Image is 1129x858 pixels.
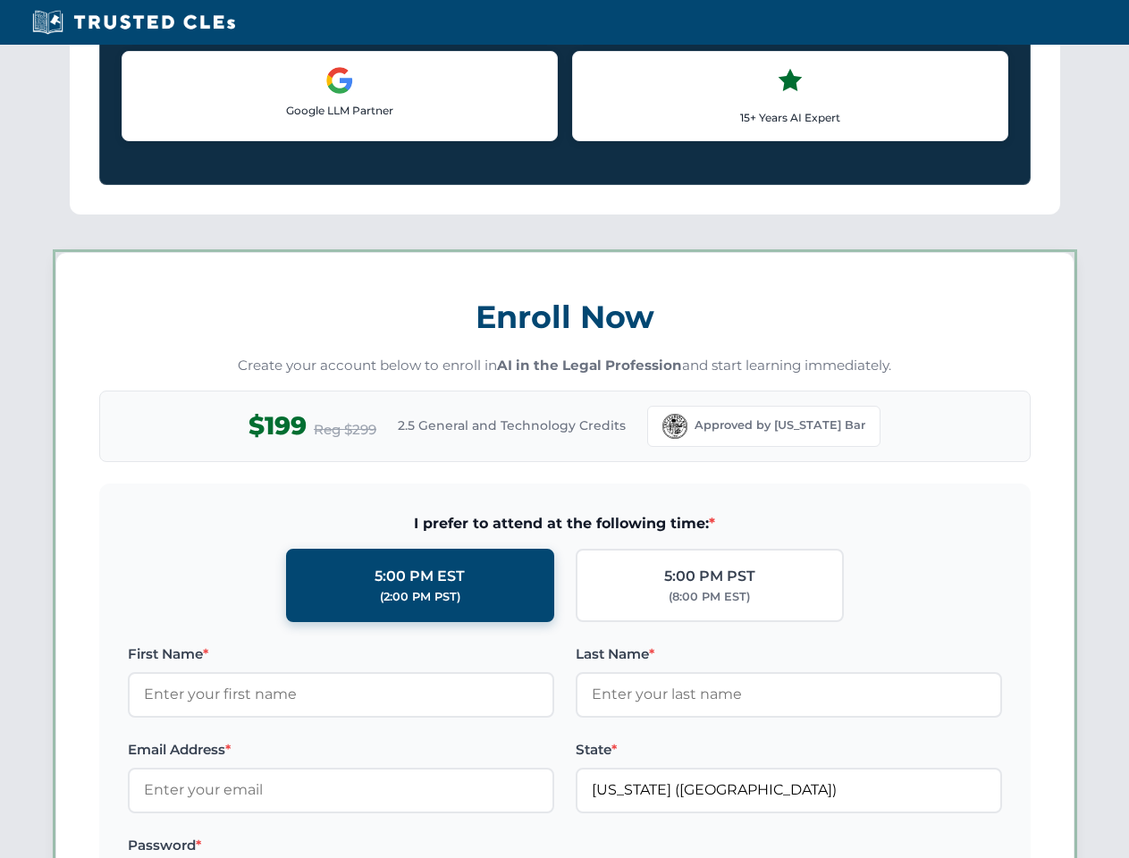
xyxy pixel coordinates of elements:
p: Create your account below to enroll in and start learning immediately. [99,356,1031,376]
img: Trusted CLEs [27,9,240,36]
img: Google [325,66,354,95]
p: Google LLM Partner [137,102,543,119]
input: Enter your first name [128,672,554,717]
label: First Name [128,643,554,665]
label: State [576,739,1002,761]
div: 5:00 PM PST [664,565,755,588]
span: Approved by [US_STATE] Bar [695,416,865,434]
span: $199 [249,406,307,446]
div: 5:00 PM EST [375,565,465,588]
input: Enter your email [128,768,554,812]
p: 15+ Years AI Expert [587,109,993,126]
span: I prefer to attend at the following time: [128,512,1002,535]
input: Enter your last name [576,672,1002,717]
label: Last Name [576,643,1002,665]
strong: AI in the Legal Profession [497,357,682,374]
div: (2:00 PM PST) [380,588,460,606]
img: Florida Bar [662,414,687,439]
label: Email Address [128,739,554,761]
input: Florida (FL) [576,768,1002,812]
label: Password [128,835,554,856]
h3: Enroll Now [99,289,1031,345]
span: 2.5 General and Technology Credits [398,416,626,435]
div: (8:00 PM EST) [669,588,750,606]
span: Reg $299 [314,419,376,441]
